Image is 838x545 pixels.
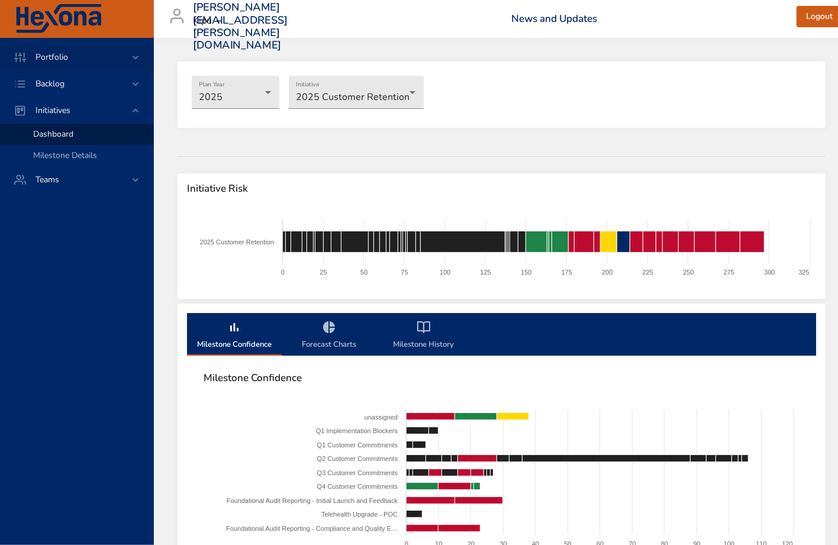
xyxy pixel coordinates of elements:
[562,269,572,276] text: 175
[321,511,398,518] text: Telehealth Upgrade - POC
[26,105,80,116] span: Initiatives
[317,455,398,462] text: Q2 Customer Commitments
[724,269,734,276] text: 275
[764,269,775,276] text: 300
[33,150,97,161] span: Milestone Details
[440,269,450,276] text: 100
[316,427,398,434] text: Q1 Implementation Blockers
[683,269,694,276] text: 250
[383,320,464,351] span: Milestone History
[193,1,288,52] h3: [PERSON_NAME][EMAIL_ADDRESS][PERSON_NAME][DOMAIN_NAME]
[26,78,74,89] span: Backlog
[289,76,424,109] div: 2025 Customer Retention
[320,269,327,276] text: 25
[14,4,103,34] img: Hexona
[602,269,613,276] text: 200
[281,269,285,276] text: 0
[360,269,368,276] text: 50
[317,483,398,490] text: Q4 Customer Commitments
[226,525,398,532] text: Foundational Audit Reporting - Compliance and Quality E…
[481,269,491,276] text: 125
[317,469,398,476] text: Q3 Customer Commitments
[511,12,597,25] a: News and Updates
[227,497,398,504] text: Foundational Audit Reporting - Initial Launch and Feedback
[26,51,78,63] span: Portfolio
[194,320,275,351] span: Milestone Confidence
[200,238,274,246] text: 2025 Customer Retention
[26,174,69,185] span: Teams
[521,269,531,276] text: 150
[806,9,833,24] span: Logout
[317,441,398,449] text: Q1 Customer Commitments
[193,12,226,31] div: Kipu
[204,372,800,384] span: Milestone Confidence
[187,183,816,195] span: Initiative Risk
[365,414,398,421] text: unassigned
[643,269,653,276] text: 225
[187,313,816,356] div: milestone-tabs
[289,320,369,351] span: Forecast Charts
[33,128,73,140] span: Dashboard
[192,76,279,109] div: 2025
[401,269,408,276] text: 75
[798,269,809,276] text: 325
